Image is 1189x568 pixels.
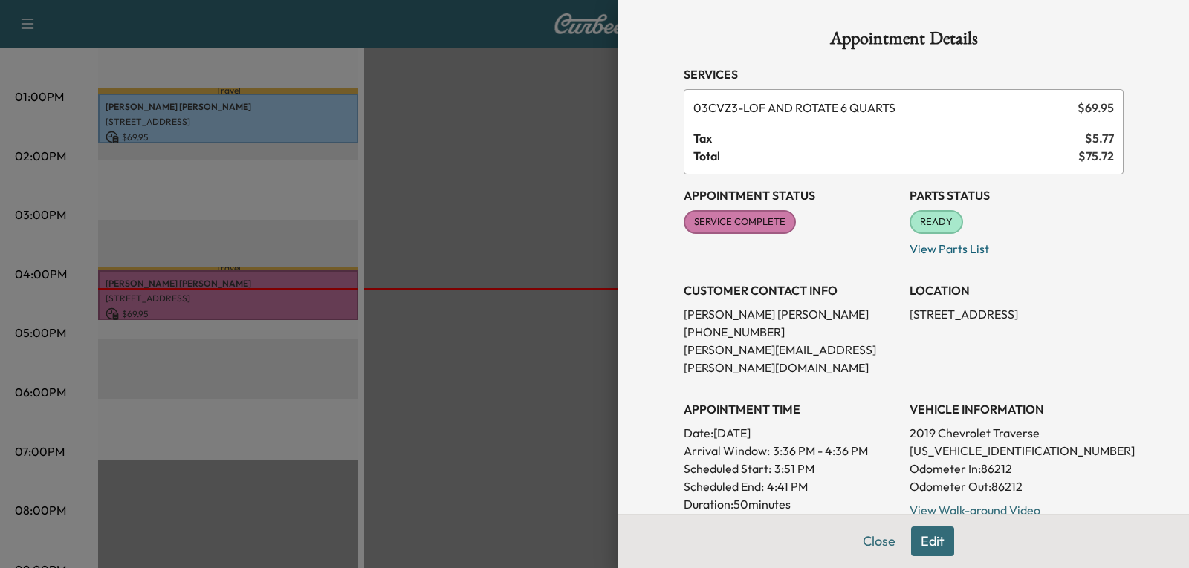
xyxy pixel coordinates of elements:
p: [US_VEHICLE_IDENTIFICATION_NUMBER] [910,442,1124,460]
span: 3:36 PM - 4:36 PM [773,442,868,460]
h3: CUSTOMER CONTACT INFO [684,281,898,299]
span: LOF AND ROTATE 6 QUARTS [693,99,1072,117]
p: Odometer In: 86212 [910,460,1124,477]
h1: Appointment Details [684,30,1124,53]
p: [PERSON_NAME][EMAIL_ADDRESS][PERSON_NAME][DOMAIN_NAME] [684,341,898,376]
span: $ 69.95 [1078,99,1114,117]
h3: Appointment Status [684,186,898,204]
p: Scheduled End: [684,477,764,495]
button: Edit [911,526,954,556]
h3: VEHICLE INFORMATION [910,400,1124,418]
h3: APPOINTMENT TIME [684,400,898,418]
p: [STREET_ADDRESS] [910,305,1124,323]
a: View Walk-around Video [910,503,1040,518]
p: View Parts List [910,234,1124,258]
p: [PHONE_NUMBER] [684,323,898,341]
p: 4:41 PM [767,477,808,495]
p: 3:51 PM [774,460,814,477]
p: Scheduled Start: [684,460,771,477]
span: Total [693,147,1078,165]
span: SERVICE COMPLETE [685,215,794,229]
p: Odometer Out: 86212 [910,477,1124,495]
p: Arrival Window: [684,442,898,460]
h3: Services [684,65,1124,83]
p: Duration: 50 minutes [684,495,898,513]
span: $ 5.77 [1085,129,1114,147]
p: Date: [DATE] [684,424,898,442]
h3: Parts Status [910,186,1124,204]
span: Tax [693,129,1085,147]
span: $ 75.72 [1078,147,1114,165]
p: [PERSON_NAME] [PERSON_NAME] [684,305,898,323]
h3: LOCATION [910,281,1124,299]
span: READY [911,215,962,229]
p: 2019 Chevrolet Traverse [910,424,1124,442]
button: Close [853,526,905,556]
